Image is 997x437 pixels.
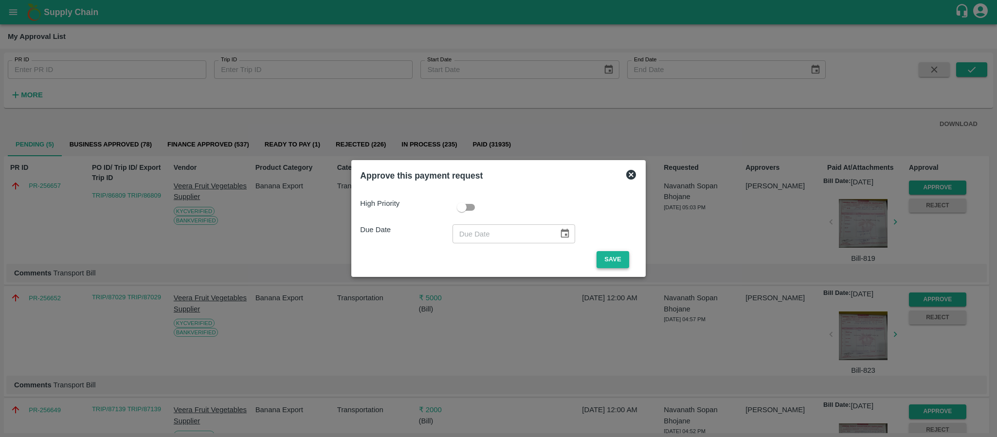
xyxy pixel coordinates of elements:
b: Approve this payment request [360,171,483,181]
p: Due Date [360,224,452,235]
button: Choose date [556,224,574,243]
button: Save [597,251,629,268]
p: High Priority [360,198,452,209]
input: Due Date [453,224,552,243]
